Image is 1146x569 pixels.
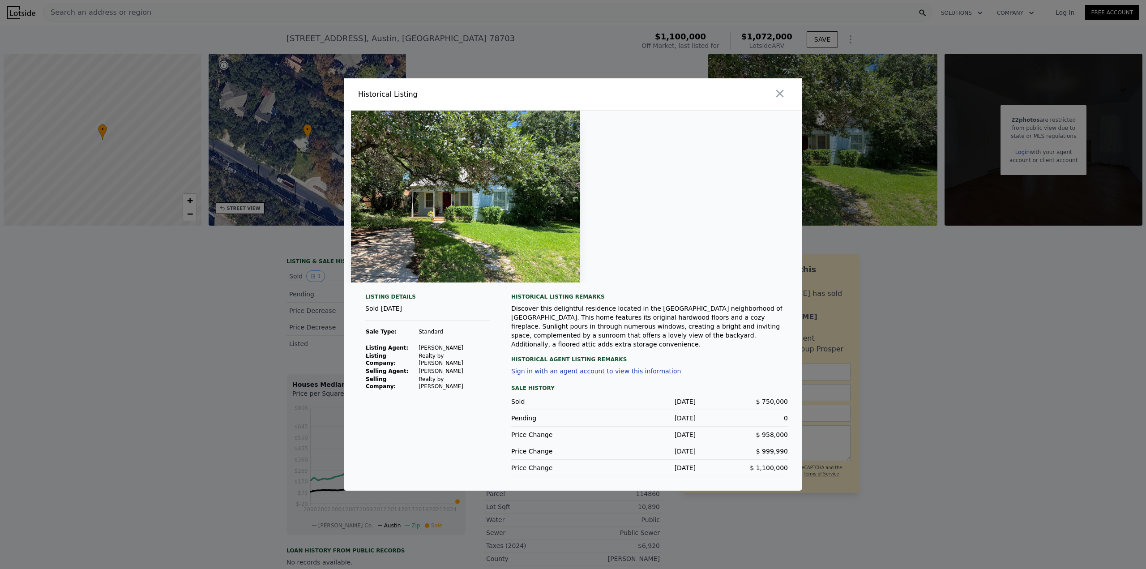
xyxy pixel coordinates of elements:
div: [DATE] [603,447,696,456]
div: Discover this delightful residence located in the [GEOGRAPHIC_DATA] neighborhood of [GEOGRAPHIC_D... [511,304,788,349]
strong: Listing Agent: [366,345,408,351]
div: Sold [511,397,603,406]
td: [PERSON_NAME] [418,344,490,352]
div: [DATE] [603,397,696,406]
div: [DATE] [603,430,696,439]
div: Historical Listing remarks [511,293,788,300]
div: Listing Details [365,293,490,304]
td: Realty by [PERSON_NAME] [418,375,490,390]
div: [DATE] [603,463,696,472]
div: Price Change [511,463,603,472]
img: Property Img [351,111,580,282]
strong: Sale Type: [366,329,397,335]
div: Historical Listing [358,89,569,100]
td: Realty by [PERSON_NAME] [418,352,490,367]
div: Sold [DATE] [365,304,490,321]
span: $ 958,000 [756,431,788,438]
span: $ 750,000 [756,398,788,405]
div: Sale History [511,383,788,394]
td: [PERSON_NAME] [418,367,490,375]
div: 0 [696,414,788,423]
strong: Listing Company: [366,353,396,366]
td: Standard [418,328,490,336]
strong: Selling Company: [366,376,396,389]
div: Price Change [511,430,603,439]
div: Pending [511,414,603,423]
div: Historical Agent Listing Remarks [511,349,788,363]
span: $ 1,100,000 [750,464,788,471]
span: $ 999,990 [756,448,788,455]
strong: Selling Agent: [366,368,409,374]
button: Sign in with an agent account to view this information [511,368,681,375]
div: [DATE] [603,414,696,423]
div: Price Change [511,447,603,456]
